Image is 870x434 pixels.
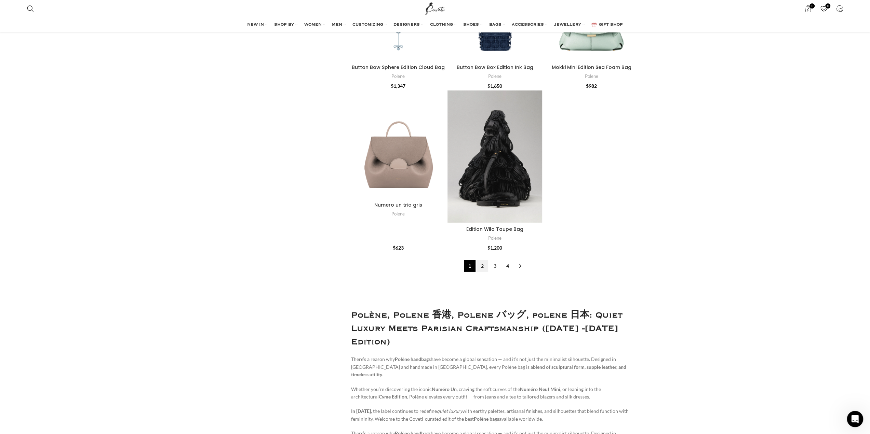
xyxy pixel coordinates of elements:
span: $ [391,83,393,89]
img: GiftBag [591,23,597,27]
strong: Polène handbags [395,356,431,362]
a: GIFT SHOP [591,18,623,32]
a: DESIGNERS [393,18,423,32]
div: Main navigation [24,18,847,32]
p: There’s a reason why have become a global sensation — and it’s not just the minimalist silhouette... [351,355,639,378]
span: CLOTHING [430,22,453,28]
a: Polene [585,73,598,80]
div: My Wishlist [817,2,831,15]
a: 0 [801,2,815,15]
span: SHOP BY [274,22,294,28]
a: Page 4 [502,260,513,272]
a: Edition Wilo Taupe Bag [466,226,523,233]
a: Page 2 [477,260,488,272]
iframe: Intercom live chat [847,411,863,427]
span: NEW IN [247,22,264,28]
span: DESIGNERS [393,22,420,28]
span: BAGS [489,22,501,28]
bdi: 623 [393,245,404,251]
strong: Cyme Edition [379,394,407,400]
a: Polene [391,211,405,217]
a: Mokki Mini Edition Sea Foam Bag [552,64,631,71]
span: $ [487,245,490,251]
nav: Product Pagination [351,260,639,272]
a: CUSTOMIZING [352,18,387,32]
a: Polene [391,73,405,80]
p: Whether you’re discovering the iconic , craving the soft curves of the , or leaning into the arch... [351,386,639,401]
a: Edition Wilo Taupe Bag [447,90,542,223]
a: Search [24,2,37,15]
strong: Numéro Un [432,386,457,392]
strong: Numéro Neuf Mini [520,386,560,392]
span: GIFT SHOP [599,22,623,28]
a: Page 3 [489,260,501,272]
a: SHOES [463,18,482,32]
a: 0 [817,2,831,15]
span: $ [393,245,396,251]
span: Page 1 [464,260,476,272]
a: Polene [488,73,501,80]
span: $ [487,83,490,89]
a: Numero un trio gris [351,90,446,198]
strong: Polène bags [474,416,499,422]
a: NEW IN [247,18,267,32]
h1: Polène, Polene 香港, Polene バッグ, polene 日本: Quiet Luxury Meets Parisian Craftsmanship ([DATE] -[DAT... [351,309,639,349]
a: BAGS [489,18,505,32]
a: CLOTHING [430,18,456,32]
span: SHOES [463,22,479,28]
bdi: 1,200 [487,245,502,251]
span: JEWELLERY [554,22,581,28]
a: Button Bow Box Edition Ink Bag [456,64,533,71]
a: → [514,260,526,272]
span: $ [586,83,589,89]
a: Site logo [424,5,446,11]
a: JEWELLERY [554,18,585,32]
span: WOMEN [304,22,322,28]
em: quiet luxury [437,408,463,414]
a: Numero un trio gris [374,201,422,208]
p: , the label continues to redefine with earthy palettes, artisanal finishes, and silhouettes that ... [351,407,639,423]
span: ACCESSORIES [512,22,544,28]
strong: In [DATE] [351,408,371,414]
a: SHOP BY [274,18,297,32]
span: CUSTOMIZING [352,22,383,28]
a: Button Bow Sphere Edition Cloud Bag [352,64,445,71]
span: MEN [332,22,342,28]
span: 0 [809,3,815,9]
a: ACCESSORIES [512,18,547,32]
bdi: 1,650 [487,83,502,89]
bdi: 982 [586,83,597,89]
a: Polene [488,235,501,241]
span: 0 [825,3,830,9]
bdi: 1,347 [391,83,405,89]
a: MEN [332,18,346,32]
a: WOMEN [304,18,325,32]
